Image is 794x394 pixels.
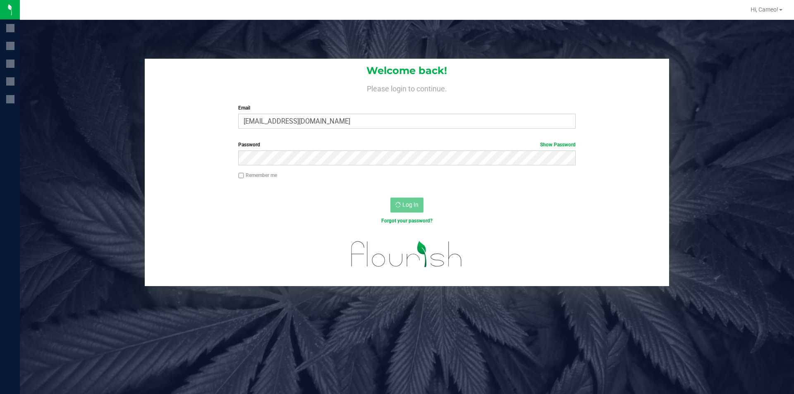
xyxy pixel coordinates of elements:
[540,142,576,148] a: Show Password
[341,233,472,275] img: flourish_logo.svg
[238,173,244,179] input: Remember me
[751,6,778,13] span: Hi, Cameo!
[381,218,433,224] a: Forgot your password?
[238,142,260,148] span: Password
[238,104,575,112] label: Email
[145,83,669,93] h4: Please login to continue.
[238,172,277,179] label: Remember me
[390,198,423,213] button: Log In
[402,201,419,208] span: Log In
[145,65,669,76] h1: Welcome back!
